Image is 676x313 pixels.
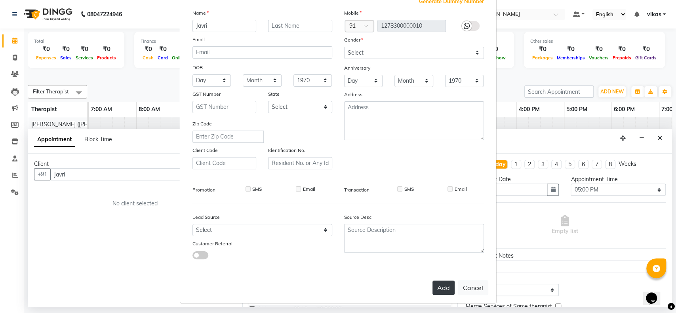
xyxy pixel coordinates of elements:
input: Email [192,46,332,59]
label: DOB [192,64,203,71]
input: Resident No. or Any Id [268,157,332,169]
label: Email [454,186,467,193]
label: Address [344,91,362,98]
label: Name [192,9,209,17]
label: Lead Source [192,214,220,221]
label: Mobile [344,9,362,17]
label: GST Number [192,91,221,98]
label: State [268,91,280,98]
button: Cancel [458,280,488,295]
label: Source Desc [344,214,371,221]
label: Identification No. [268,147,305,154]
label: Anniversary [344,64,370,72]
button: Add [432,281,455,295]
label: Promotion [192,186,215,193]
label: Transaction [344,186,369,193]
label: Email [192,36,205,43]
label: Client Code [192,147,218,154]
input: Last Name [268,20,332,32]
input: GST Number [192,101,257,113]
input: Client Code [192,157,257,169]
label: Gender [344,36,363,44]
input: Enter Zip Code [192,131,264,143]
label: Email [303,186,315,193]
input: First Name [192,20,257,32]
label: SMS [252,186,262,193]
label: Zip Code [192,120,212,127]
label: Customer Referral [192,240,232,247]
label: SMS [404,186,413,193]
input: Mobile [377,20,446,32]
